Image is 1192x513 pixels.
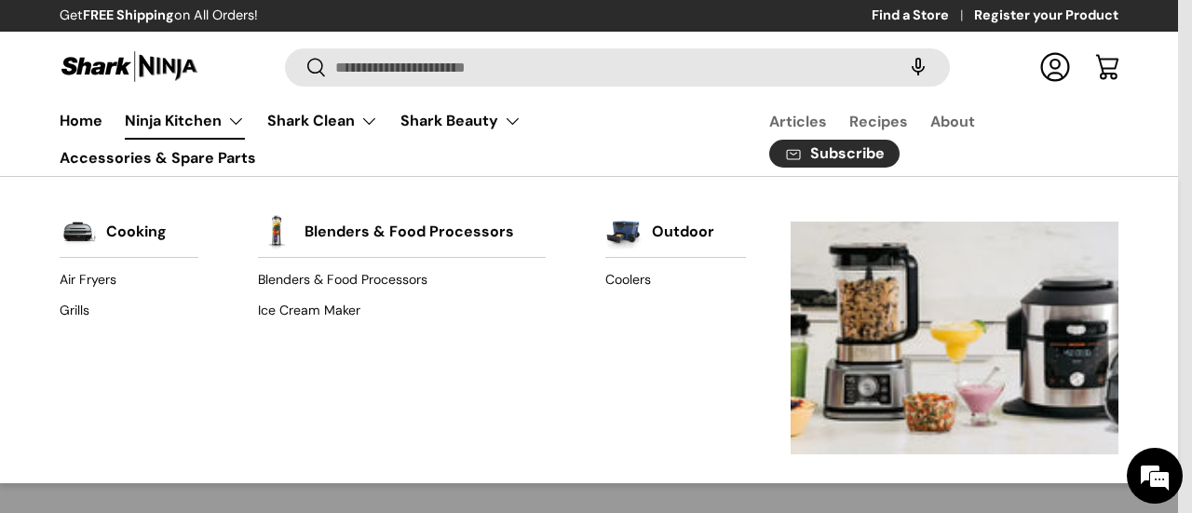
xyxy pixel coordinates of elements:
[60,140,256,176] a: Accessories & Spare Parts
[769,140,900,169] a: Subscribe
[769,103,827,140] a: Articles
[9,327,355,392] textarea: Type your message and hit 'Enter'
[389,102,533,140] summary: Shark Beauty
[810,146,885,161] span: Subscribe
[97,104,313,128] div: Chat with us now
[83,7,174,23] strong: FREE Shipping
[930,103,975,140] a: About
[305,9,350,54] div: Minimize live chat window
[60,6,258,26] p: Get on All Orders!
[974,6,1118,26] a: Register your Product
[725,102,1118,176] nav: Secondary
[872,6,974,26] a: Find a Store
[60,48,199,85] img: Shark Ninja Philippines
[60,102,725,176] nav: Primary
[60,102,102,139] a: Home
[256,102,389,140] summary: Shark Clean
[114,102,256,140] summary: Ninja Kitchen
[108,143,257,331] span: We're online!
[888,47,948,88] speech-search-button: Search by voice
[849,103,908,140] a: Recipes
